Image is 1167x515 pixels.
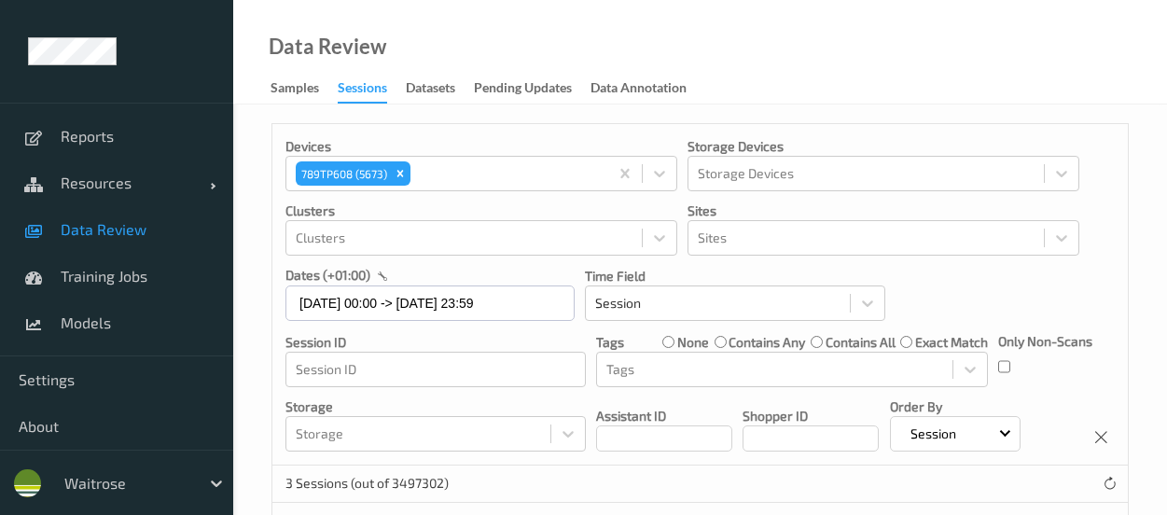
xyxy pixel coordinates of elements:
a: Datasets [406,76,474,102]
p: Assistant ID [596,407,732,425]
p: Order By [890,397,1021,416]
div: Remove 789TP608 (5673) [390,161,410,186]
label: none [677,333,709,352]
label: contains any [729,333,805,352]
a: Data Annotation [590,76,705,102]
p: Only Non-Scans [998,332,1092,351]
p: Session [904,425,963,443]
p: dates (+01:00) [285,266,370,285]
a: Pending Updates [474,76,590,102]
p: Clusters [285,202,677,220]
p: Sites [688,202,1079,220]
p: Storage Devices [688,137,1079,156]
p: Tags [596,333,624,352]
a: Samples [271,76,338,102]
div: Samples [271,78,319,102]
p: Time Field [585,267,885,285]
div: Data Annotation [590,78,687,102]
label: exact match [915,333,988,352]
p: Shopper ID [743,407,879,425]
div: Pending Updates [474,78,572,102]
p: Session ID [285,333,586,352]
p: Devices [285,137,677,156]
a: Sessions [338,76,406,104]
p: Storage [285,397,586,416]
div: Sessions [338,78,387,104]
p: 3 Sessions (out of 3497302) [285,474,449,493]
div: 789TP608 (5673) [296,161,390,186]
label: contains all [826,333,896,352]
div: Datasets [406,78,455,102]
div: Data Review [269,37,386,56]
